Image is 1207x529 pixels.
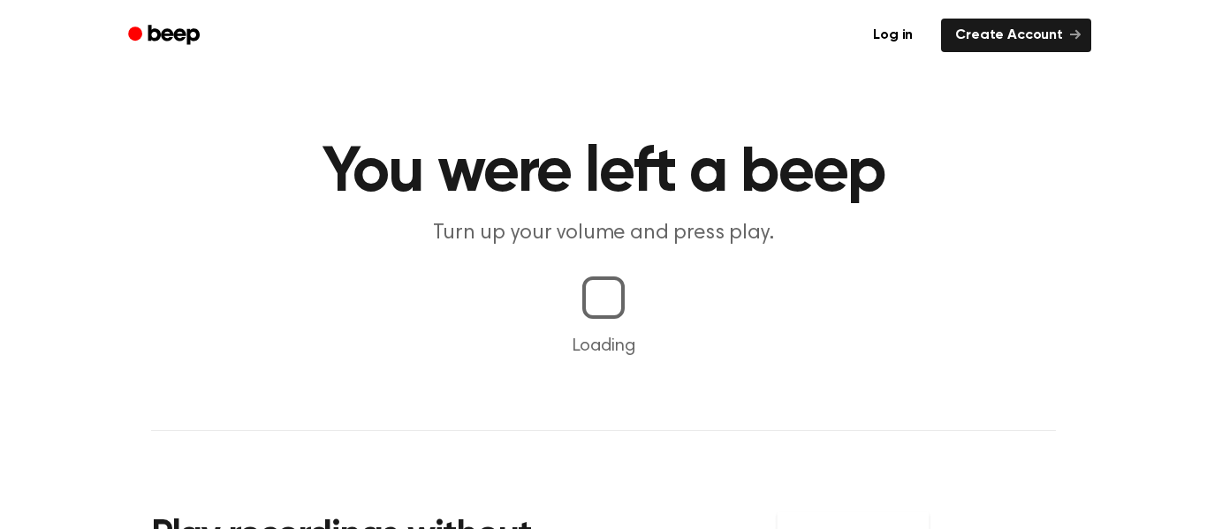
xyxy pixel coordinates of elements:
[151,141,1056,205] h1: You were left a beep
[855,15,930,56] a: Log in
[21,333,1186,359] p: Loading
[941,19,1091,52] a: Create Account
[264,219,943,248] p: Turn up your volume and press play.
[116,19,216,53] a: Beep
